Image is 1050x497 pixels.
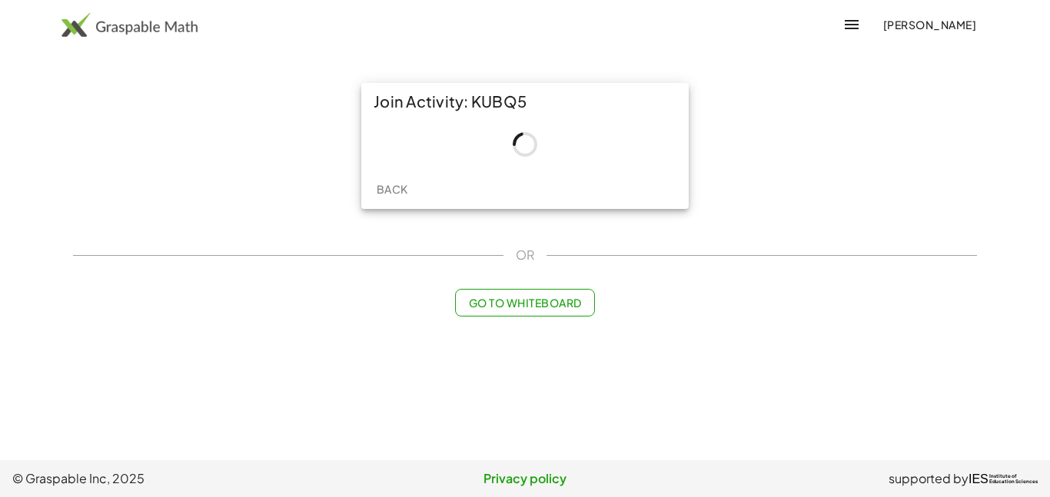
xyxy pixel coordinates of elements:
span: Go to Whiteboard [468,296,581,310]
span: [PERSON_NAME] [882,18,976,31]
span: OR [516,246,534,264]
button: Back [367,175,417,203]
a: IESInstitute ofEducation Sciences [969,469,1038,488]
button: [PERSON_NAME] [870,11,989,38]
span: Back [376,182,407,196]
span: © Graspable Inc, 2025 [12,469,354,488]
a: Privacy policy [354,469,696,488]
button: Go to Whiteboard [455,289,594,316]
div: Join Activity: KUBQ5 [361,83,689,120]
span: supported by [889,469,969,488]
span: Institute of Education Sciences [989,474,1038,485]
span: IES [969,472,989,486]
